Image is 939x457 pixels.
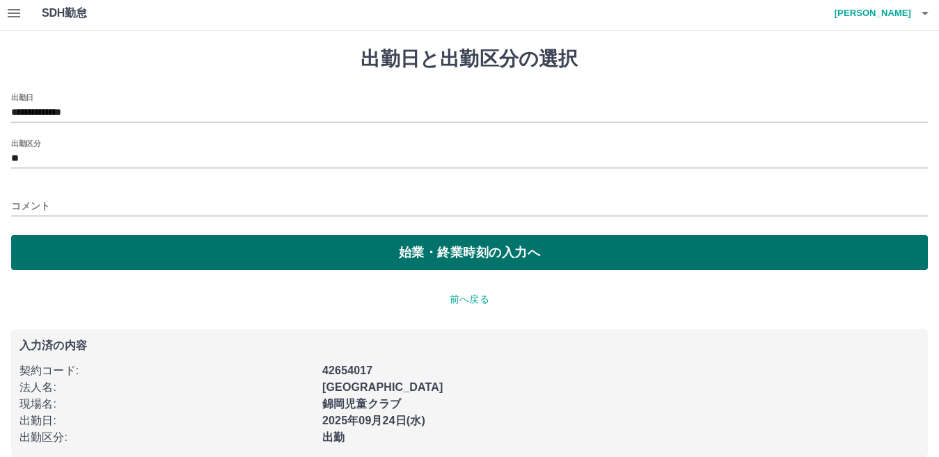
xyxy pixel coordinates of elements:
p: 入力済の内容 [19,340,920,351]
b: [GEOGRAPHIC_DATA] [322,381,443,393]
b: 42654017 [322,364,372,376]
p: 前へ戻る [11,292,928,307]
p: 出勤日 : [19,412,314,429]
p: 法人名 : [19,379,314,396]
b: 出勤 [322,431,345,443]
p: 出勤区分 : [19,429,314,446]
p: 契約コード : [19,362,314,379]
label: 出勤区分 [11,138,40,148]
b: 錦岡児童クラブ [322,398,401,410]
label: 出勤日 [11,92,33,102]
button: 始業・終業時刻の入力へ [11,235,928,270]
h1: 出勤日と出勤区分の選択 [11,47,928,71]
b: 2025年09月24日(水) [322,415,425,426]
p: 現場名 : [19,396,314,412]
